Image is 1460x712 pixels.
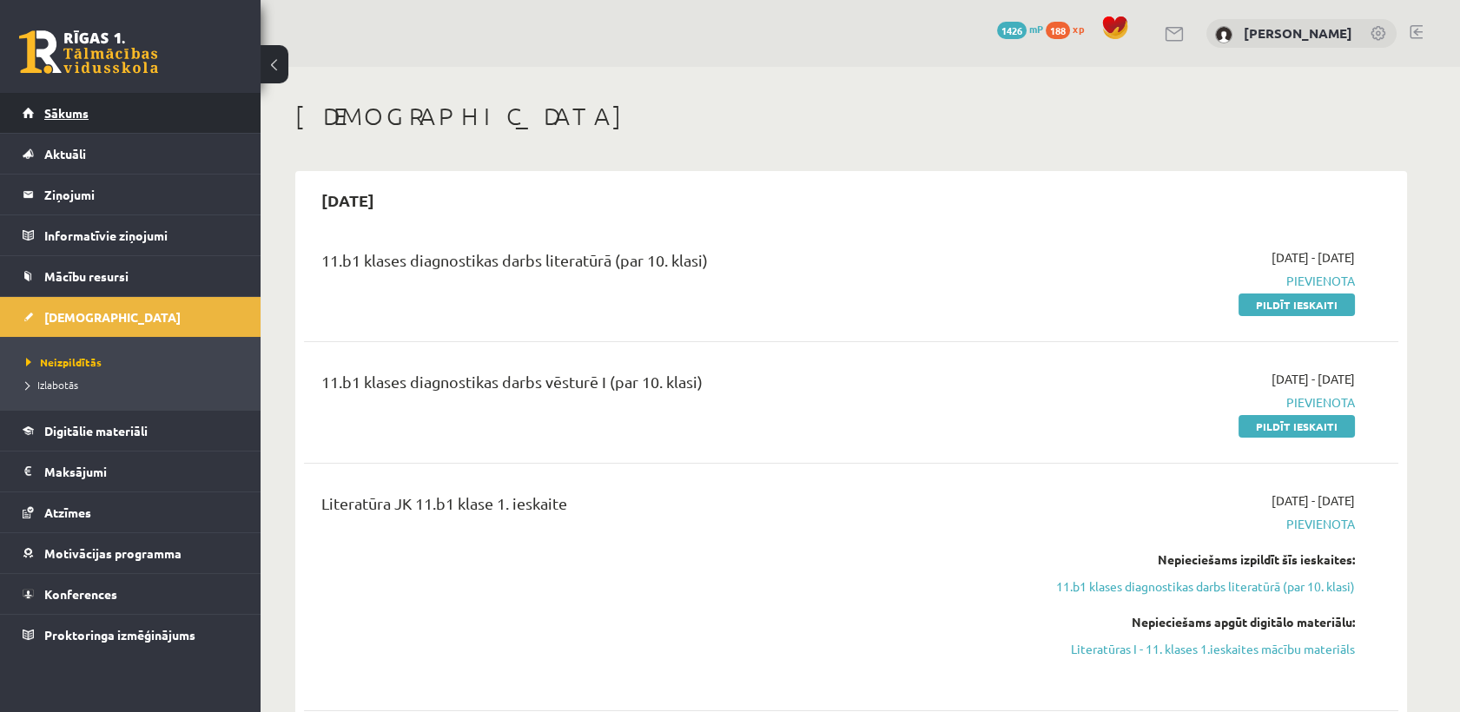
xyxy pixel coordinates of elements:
span: mP [1029,22,1043,36]
span: Mācību resursi [44,268,129,284]
a: 11.b1 klases diagnostikas darbs literatūrā (par 10. klasi) [1027,577,1355,596]
a: Digitālie materiāli [23,411,239,451]
a: Pildīt ieskaiti [1239,415,1355,438]
a: Rīgas 1. Tālmācības vidusskola [19,30,158,74]
legend: Informatīvie ziņojumi [44,215,239,255]
a: Proktoringa izmēģinājums [23,615,239,655]
span: 188 [1046,22,1070,39]
legend: Ziņojumi [44,175,239,214]
a: Neizpildītās [26,354,243,370]
div: 11.b1 klases diagnostikas darbs vēsturē I (par 10. klasi) [321,370,1001,402]
a: Informatīvie ziņojumi [23,215,239,255]
span: Izlabotās [26,378,78,392]
a: 1426 mP [997,22,1043,36]
span: Pievienota [1027,272,1355,290]
span: Motivācijas programma [44,545,182,561]
h2: [DATE] [304,180,392,221]
div: Nepieciešams apgūt digitālo materiālu: [1027,613,1355,631]
span: Konferences [44,586,117,602]
span: [DEMOGRAPHIC_DATA] [44,309,181,325]
span: 1426 [997,22,1027,39]
span: Digitālie materiāli [44,423,148,438]
h1: [DEMOGRAPHIC_DATA] [295,102,1407,131]
a: Atzīmes [23,492,239,532]
a: Mācību resursi [23,256,239,296]
span: Atzīmes [44,504,91,520]
div: 11.b1 klases diagnostikas darbs literatūrā (par 10. klasi) [321,248,1001,280]
div: Nepieciešams izpildīt šīs ieskaites: [1027,550,1355,569]
span: Aktuāli [44,146,86,162]
a: Aktuāli [23,134,239,174]
span: [DATE] - [DATE] [1272,491,1355,510]
a: Literatūras I - 11. klases 1.ieskaites mācību materiāls [1027,640,1355,658]
span: Proktoringa izmēģinājums [44,627,195,643]
span: Sākums [44,105,89,121]
span: xp [1073,22,1084,36]
span: Neizpildītās [26,355,102,369]
a: Sākums [23,93,239,133]
a: Pildīt ieskaiti [1239,293,1355,316]
a: Maksājumi [23,452,239,491]
div: Literatūra JK 11.b1 klase 1. ieskaite [321,491,1001,524]
a: [PERSON_NAME] [1244,24,1352,42]
span: [DATE] - [DATE] [1272,370,1355,388]
a: Motivācijas programma [23,533,239,573]
a: Izlabotās [26,377,243,392]
img: Viktorija Ivanova [1215,26,1232,43]
a: Ziņojumi [23,175,239,214]
legend: Maksājumi [44,452,239,491]
a: Konferences [23,574,239,614]
a: [DEMOGRAPHIC_DATA] [23,297,239,337]
a: 188 xp [1046,22,1093,36]
span: Pievienota [1027,515,1355,533]
span: Pievienota [1027,393,1355,412]
span: [DATE] - [DATE] [1272,248,1355,267]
